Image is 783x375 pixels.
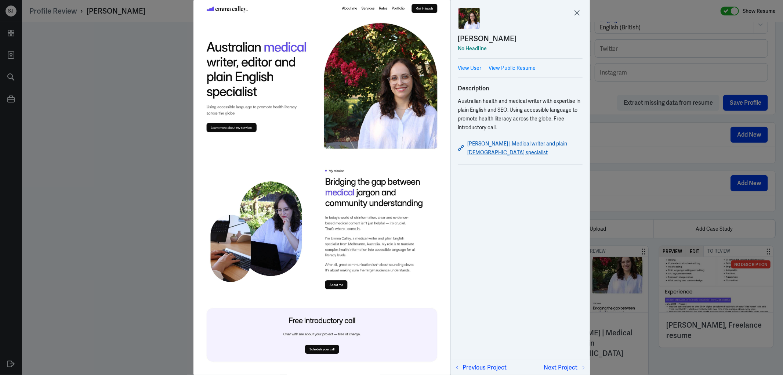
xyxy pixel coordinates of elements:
a: View Public Resume [489,64,536,72]
img: Emma Calley [458,7,480,29]
a: [PERSON_NAME] | Medical writer and plain [DEMOGRAPHIC_DATA] specialist [458,139,583,157]
div: Australian health and medical writer with expertise in plain English and SEO. Using accessible la... [458,97,583,132]
button: Previous Project [454,363,507,372]
a: View User [458,64,482,72]
div: [PERSON_NAME] [458,33,517,44]
h3: Description [458,83,583,94]
button: Next Project [544,363,587,372]
a: [PERSON_NAME] [458,33,583,44]
div: No Headline [458,44,583,53]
